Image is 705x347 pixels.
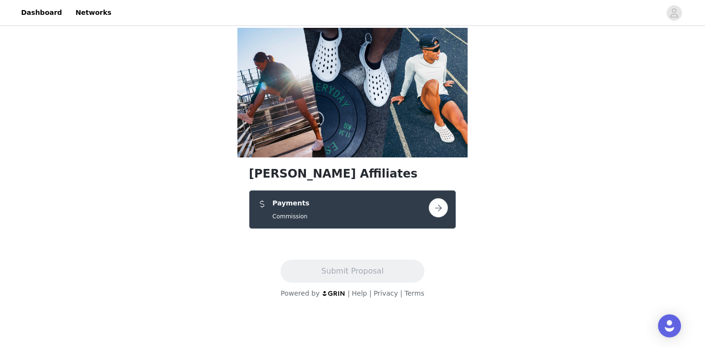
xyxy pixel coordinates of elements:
[400,289,402,297] span: |
[374,289,398,297] a: Privacy
[281,289,319,297] span: Powered by
[272,212,309,221] h5: Commission
[348,289,350,297] span: |
[404,289,424,297] a: Terms
[281,260,424,283] button: Submit Proposal
[658,314,681,337] div: Open Intercom Messenger
[670,5,679,21] div: avatar
[352,289,367,297] a: Help
[272,198,309,208] h4: Payments
[369,289,372,297] span: |
[249,165,456,182] h1: [PERSON_NAME] Affiliates
[237,28,468,157] img: campaign image
[15,2,68,24] a: Dashboard
[70,2,117,24] a: Networks
[322,290,346,297] img: logo
[249,190,456,229] div: Payments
